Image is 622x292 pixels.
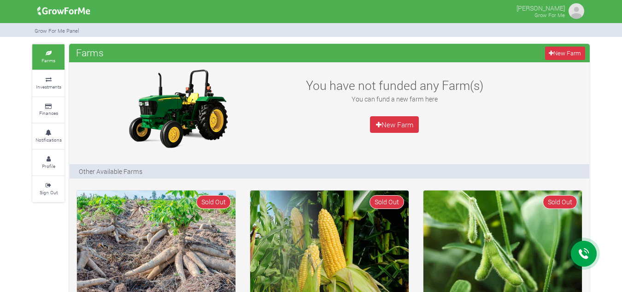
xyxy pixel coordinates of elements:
[35,27,79,34] small: Grow For Me Panel
[32,44,65,70] a: Farms
[543,195,577,209] span: Sold Out
[40,189,58,196] small: Sign Out
[370,195,404,209] span: Sold Out
[370,116,419,133] a: New Farm
[36,83,61,90] small: Investments
[32,176,65,202] a: Sign Out
[32,97,65,123] a: Finances
[79,167,142,176] p: Other Available Farms
[567,2,586,20] img: growforme image
[534,12,565,18] small: Grow For Me
[39,110,58,116] small: Finances
[294,78,494,93] h3: You have not funded any Farm(s)
[516,2,565,13] p: [PERSON_NAME]
[196,195,231,209] span: Sold Out
[32,71,65,96] a: Investments
[32,150,65,175] a: Profile
[294,94,494,104] p: You can fund a new farm here
[34,2,94,20] img: growforme image
[32,124,65,149] a: Notifications
[35,137,62,143] small: Notifications
[42,163,55,169] small: Profile
[74,43,106,62] span: Farms
[120,67,235,150] img: growforme image
[545,47,585,60] a: New Farm
[41,57,55,64] small: Farms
